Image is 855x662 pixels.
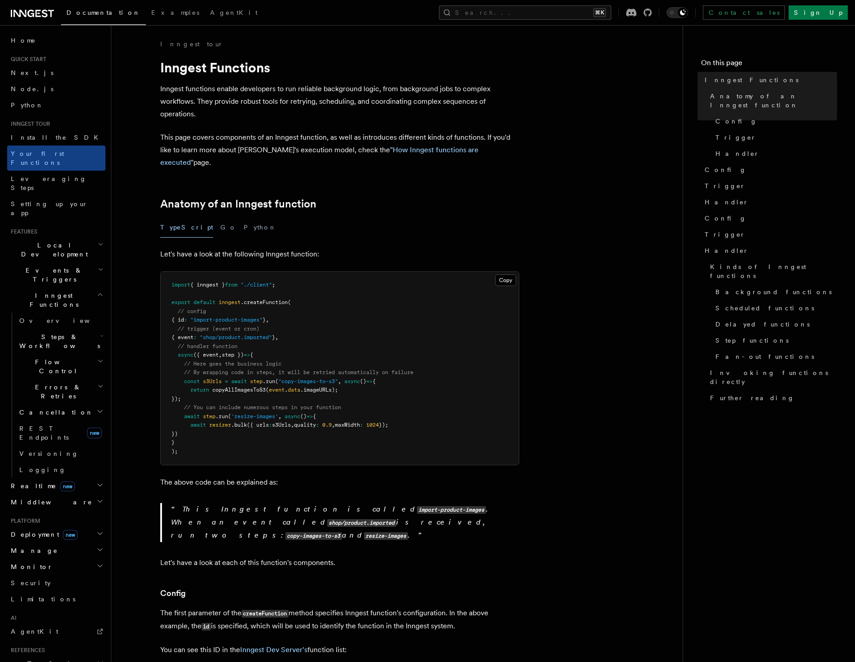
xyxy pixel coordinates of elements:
span: Flow Control [16,357,97,375]
span: , [332,422,335,428]
span: .bulk [231,422,247,428]
span: , [291,422,294,428]
span: async [344,378,360,384]
button: Python [244,217,276,238]
a: Documentation [61,3,146,25]
a: Inngest Functions [701,72,837,88]
code: import-product-images [417,506,486,514]
a: Handler [701,194,837,210]
span: step }) [222,352,244,358]
span: "copy-images-to-s3" [278,378,338,384]
span: AgentKit [11,628,58,635]
span: quality [294,422,316,428]
h1: Inngest Functions [160,59,519,75]
span: data [288,387,300,393]
span: .createFunction [241,299,288,305]
span: // handler function [178,343,237,349]
a: Config [160,587,186,600]
span: . [285,387,288,393]
a: Inngest Dev Server's [240,645,307,654]
div: Inngest Functions [7,313,105,478]
a: Python [7,97,105,113]
span: Step functions [715,336,789,345]
a: Step functions [712,332,837,349]
span: Deployment [7,530,78,539]
span: Background functions [715,287,832,296]
span: () [300,413,307,419]
span: ({ urls [247,422,269,428]
button: Deploymentnew [7,526,105,543]
button: Events & Triggers [7,262,105,287]
span: Realtime [7,481,75,490]
a: Anatomy of an Inngest function [160,198,316,210]
button: Toggle dark mode [666,7,688,18]
span: import [171,282,190,288]
a: Trigger [712,129,837,146]
span: ( [266,387,269,393]
a: AgentKit [205,3,263,24]
span: Quick start [7,56,46,63]
span: .run [263,378,275,384]
span: , [219,352,222,358]
span: // config [178,308,206,314]
a: Invoking functions directly [706,365,837,390]
code: createFunction [241,610,289,618]
span: } [263,317,266,323]
span: Config [715,117,757,126]
span: Python [11,102,44,109]
a: Contact sales [703,5,785,20]
button: Search...⌘K [439,5,611,20]
a: Handler [712,146,837,162]
span: s3Urls [272,422,291,428]
span: Setting up your app [11,200,88,216]
span: : [193,334,197,340]
button: Middleware [7,494,105,510]
span: ( [288,299,291,305]
a: Your first Functions [7,146,105,171]
a: Install the SDK [7,129,105,146]
span: new [63,530,78,540]
button: Manage [7,543,105,559]
span: 'resize-images' [231,413,278,419]
a: Logging [16,462,105,478]
span: Trigger [705,181,745,190]
span: : [360,422,363,428]
span: async [285,413,300,419]
span: inngest [219,299,241,305]
button: Realtimenew [7,478,105,494]
span: new [60,481,75,491]
a: Home [7,32,105,49]
span: { [250,352,253,358]
span: , [278,413,281,419]
span: Scheduled functions [715,304,814,313]
span: step [250,378,263,384]
span: ); [171,448,178,455]
a: Trigger [701,226,837,243]
a: Further reading [706,390,837,406]
span: Middleware [7,498,92,507]
span: { id [171,317,184,323]
span: // Here goes the business logic [184,361,281,367]
span: await [190,422,206,428]
span: default [193,299,215,305]
a: Background functions [712,284,837,300]
span: : [184,317,187,323]
span: maxWidth [335,422,360,428]
button: Monitor [7,559,105,575]
span: "./client" [241,282,272,288]
button: TypeScript [160,217,213,238]
span: { event [171,334,193,340]
span: await [184,413,200,419]
span: await [231,378,247,384]
span: new [87,428,102,438]
code: id [202,623,211,631]
a: Kinds of Inngest functions [706,259,837,284]
span: Config [705,165,746,174]
code: shop/product.imported [327,519,396,527]
span: Monitor [7,562,53,571]
span: Further reading [710,393,794,402]
span: Overview [19,317,112,324]
span: , [275,334,278,340]
span: ; [272,282,275,288]
a: Config [701,162,837,178]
